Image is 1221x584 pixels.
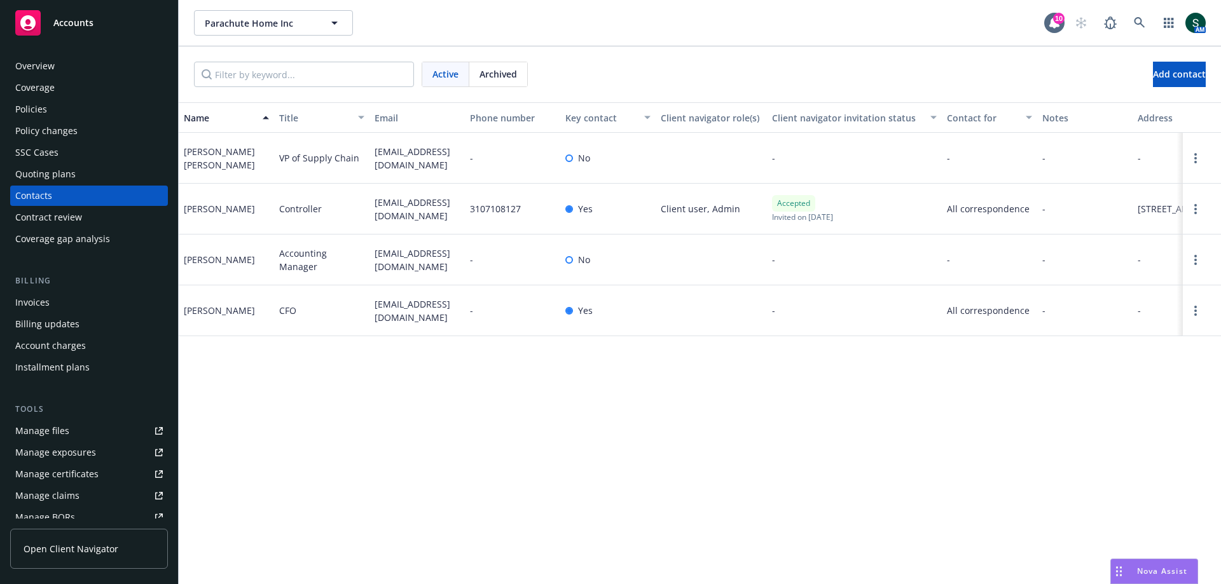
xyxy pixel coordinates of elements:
[1153,68,1206,80] span: Add contact
[656,102,767,133] button: Client navigator role(s)
[279,151,359,165] span: VP of Supply Chain
[10,442,168,463] a: Manage exposures
[375,247,460,273] span: [EMAIL_ADDRESS][DOMAIN_NAME]
[1138,253,1141,266] span: -
[15,142,59,163] div: SSC Cases
[53,18,93,28] span: Accounts
[1188,201,1203,217] a: Open options
[947,304,1032,317] span: All correspondence
[578,202,593,215] span: Yes
[375,111,460,125] div: Email
[947,111,1018,125] div: Contact for
[15,507,75,527] div: Manage BORs
[10,357,168,377] a: Installment plans
[279,111,350,125] div: Title
[375,196,460,222] span: [EMAIL_ADDRESS][DOMAIN_NAME]
[194,62,414,87] input: Filter by keyword...
[1127,10,1152,36] a: Search
[15,99,47,119] div: Policies
[179,102,274,133] button: Name
[15,78,55,98] div: Coverage
[15,207,82,227] div: Contract review
[10,336,168,356] a: Account charges
[1053,13,1065,24] div: 10
[947,202,1032,215] span: All correspondence
[184,253,255,266] div: [PERSON_NAME]
[767,102,942,133] button: Client navigator invitation status
[10,78,168,98] a: Coverage
[10,421,168,441] a: Manage files
[279,304,296,317] span: CFO
[15,486,79,506] div: Manage claims
[772,304,775,317] span: -
[10,292,168,313] a: Invoices
[470,202,521,215] span: 3107108127
[375,297,460,324] span: [EMAIL_ADDRESS][DOMAIN_NAME]
[15,292,50,313] div: Invoices
[369,102,465,133] button: Email
[1153,62,1206,87] button: Add contact
[1137,566,1187,576] span: Nova Assist
[194,10,353,36] button: Parachute Home Inc
[15,442,96,463] div: Manage exposures
[15,357,90,377] div: Installment plans
[1111,559,1127,583] div: Drag to move
[1042,111,1128,125] div: Notes
[24,542,118,555] span: Open Client Navigator
[772,212,833,222] span: Invited on [DATE]
[661,111,762,125] div: Client navigator role(s)
[10,99,168,119] a: Policies
[1188,303,1203,318] a: Open options
[10,186,168,206] a: Contacts
[1138,304,1141,317] span: -
[578,304,593,317] span: Yes
[10,314,168,334] a: Billing updates
[465,102,560,133] button: Phone number
[184,145,269,172] div: [PERSON_NAME] [PERSON_NAME]
[205,17,315,30] span: Parachute Home Inc
[1042,304,1045,317] span: -
[432,67,459,81] span: Active
[1042,253,1045,266] span: -
[578,151,590,165] span: No
[279,202,322,215] span: Controller
[15,121,78,141] div: Policy changes
[15,421,69,441] div: Manage files
[15,314,79,334] div: Billing updates
[184,304,255,317] div: [PERSON_NAME]
[15,186,52,206] div: Contacts
[10,464,168,484] a: Manage certificates
[279,247,364,273] span: Accounting Manager
[1156,10,1182,36] a: Switch app
[777,198,810,209] span: Accepted
[947,151,950,165] span: -
[274,102,369,133] button: Title
[578,253,590,266] span: No
[10,142,168,163] a: SSC Cases
[10,229,168,249] a: Coverage gap analysis
[470,111,555,125] div: Phone number
[10,507,168,527] a: Manage BORs
[1185,13,1206,33] img: photo
[375,145,460,172] span: [EMAIL_ADDRESS][DOMAIN_NAME]
[470,304,473,317] span: -
[10,207,168,227] a: Contract review
[15,229,110,249] div: Coverage gap analysis
[15,56,55,76] div: Overview
[947,253,950,266] span: -
[661,202,740,215] span: Client user, Admin
[772,253,775,266] span: -
[15,336,86,356] div: Account charges
[10,5,168,41] a: Accounts
[942,102,1037,133] button: Contact for
[1068,10,1094,36] a: Start snowing
[1037,102,1133,133] button: Notes
[10,275,168,287] div: Billing
[1138,202,1218,215] span: [STREET_ADDRESS]
[15,164,76,184] div: Quoting plans
[10,403,168,416] div: Tools
[1042,151,1045,165] span: -
[1138,151,1141,165] span: -
[470,151,473,165] span: -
